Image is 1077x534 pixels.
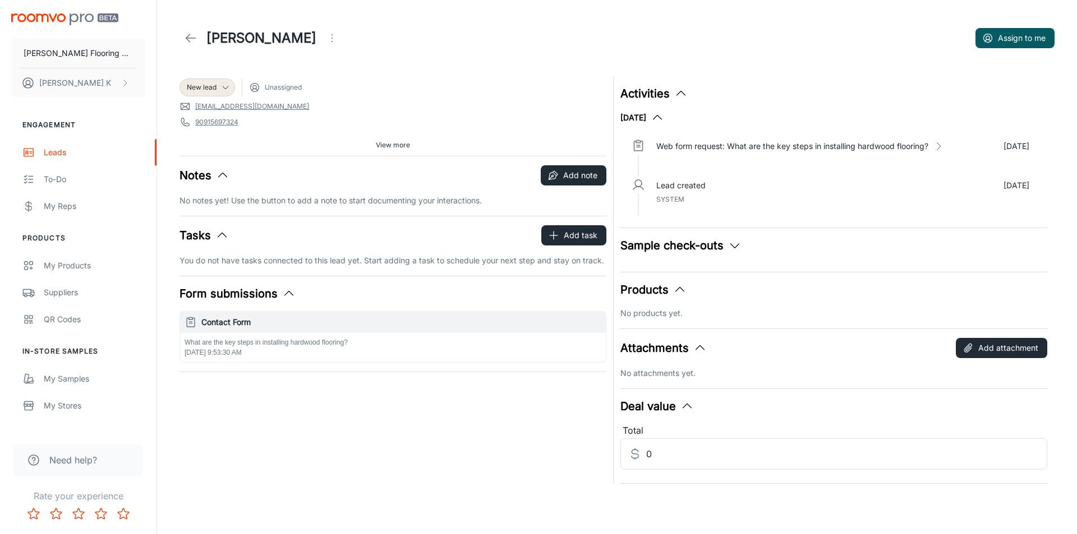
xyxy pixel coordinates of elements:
div: Leads [44,146,145,159]
span: [DATE] 9:53:30 AM [185,349,242,356]
div: To-do [44,173,145,185]
a: 90915697324 [195,117,238,127]
span: Unassigned [265,82,302,92]
div: My Stores [44,400,145,412]
button: [PERSON_NAME] K [11,68,145,97]
button: Open menu [321,27,343,49]
p: [PERSON_NAME] K [39,77,111,89]
a: [EMAIL_ADDRESS][DOMAIN_NAME] [195,101,309,112]
span: View more [376,140,410,150]
p: Web form request: What are the key steps in installing hardwood flooring? [656,140,928,152]
button: Notes [179,167,229,184]
button: Add task [541,225,606,245]
input: Estimated deal value [646,438,1047,470]
button: [PERSON_NAME] Flooring Center Inc [11,39,145,68]
span: System [656,195,684,203]
button: View more [371,137,415,154]
p: [DATE] [1004,179,1029,192]
div: New lead [179,78,235,96]
div: My Products [44,259,145,272]
span: Need help? [49,453,97,467]
button: [DATE] [620,111,664,124]
button: Rate 4 star [90,503,112,525]
button: Tasks [179,227,229,244]
p: No notes yet! Use the button to add a note to start documenting your interactions. [179,194,606,207]
div: My Samples [44,373,145,385]
div: Total [620,424,1047,438]
p: No attachments yet. [620,367,1047,379]
button: Attachments [620,340,707,356]
p: [DATE] [1004,140,1029,152]
button: Rate 2 star [45,503,67,525]
h6: Contact Form [201,316,601,328]
div: Suppliers [44,286,145,299]
button: Rate 1 star [22,503,45,525]
p: [PERSON_NAME] Flooring Center Inc [24,47,133,59]
p: Rate your experience [9,489,148,503]
span: New lead [187,82,217,92]
button: Add attachment [956,338,1047,358]
button: Activities [620,85,688,102]
h1: [PERSON_NAME] [206,28,316,48]
button: Rate 5 star [112,503,135,525]
img: Roomvo PRO Beta [11,13,118,25]
button: Products [620,281,687,298]
div: My Reps [44,200,145,212]
button: Contact FormWhat are the key steps in installing hardwood flooring?[DATE] 9:53:30 AM [180,312,606,362]
p: Lead created [656,179,706,192]
button: Add note [541,165,606,185]
button: Form submissions [179,285,296,302]
button: Sample check-outs [620,237,742,254]
button: Deal value [620,398,694,415]
button: Assign to me [975,28,1055,48]
button: Rate 3 star [67,503,90,525]
p: What are the key steps in installing hardwood flooring? [185,337,601,347]
div: QR Codes [44,313,145,326]
p: You do not have tasks connected to this lead yet. Start adding a task to schedule your next step ... [179,254,606,267]
p: No products yet. [620,307,1047,319]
